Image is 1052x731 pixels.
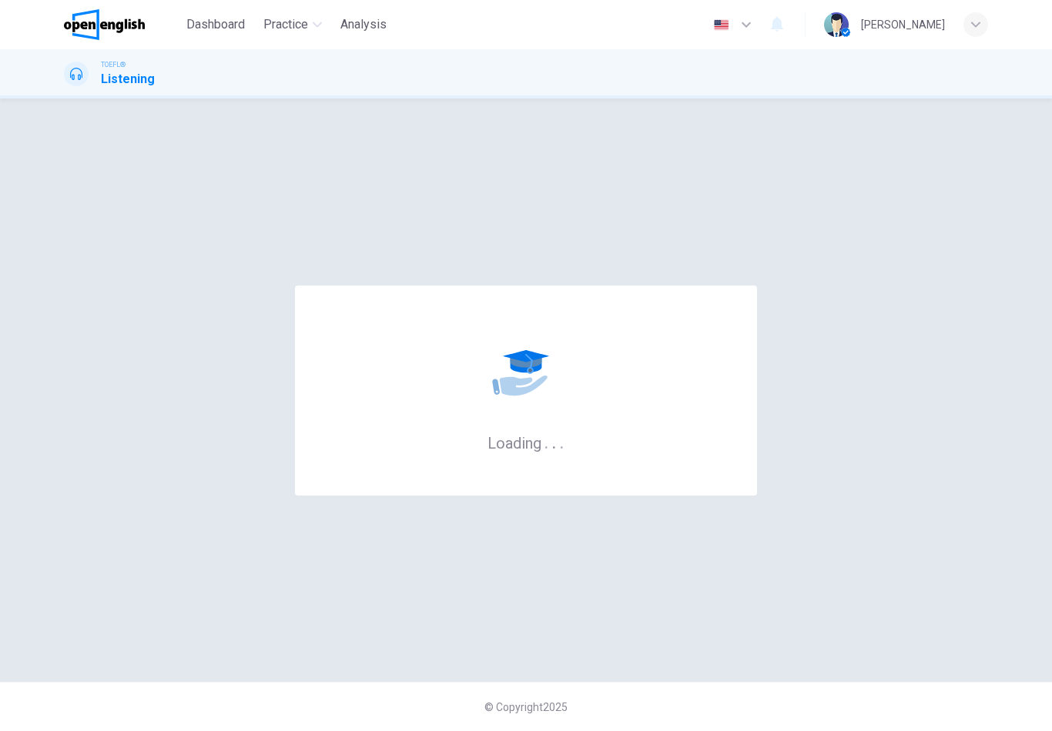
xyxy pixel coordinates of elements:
button: Dashboard [180,11,251,38]
img: en [712,19,731,31]
h6: . [559,429,565,454]
span: Analysis [340,15,387,34]
a: OpenEnglish logo [64,9,180,40]
span: Dashboard [186,15,245,34]
span: © Copyright 2025 [484,701,568,713]
h6: Loading [487,432,565,452]
span: Practice [263,15,308,34]
img: OpenEnglish logo [64,9,145,40]
h6: . [551,429,557,454]
h6: . [544,429,549,454]
h1: Listening [101,70,155,88]
button: Analysis [334,11,393,38]
div: [PERSON_NAME] [861,15,945,34]
span: TOEFL® [101,59,126,70]
img: Profile picture [824,12,849,37]
button: Practice [257,11,328,38]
